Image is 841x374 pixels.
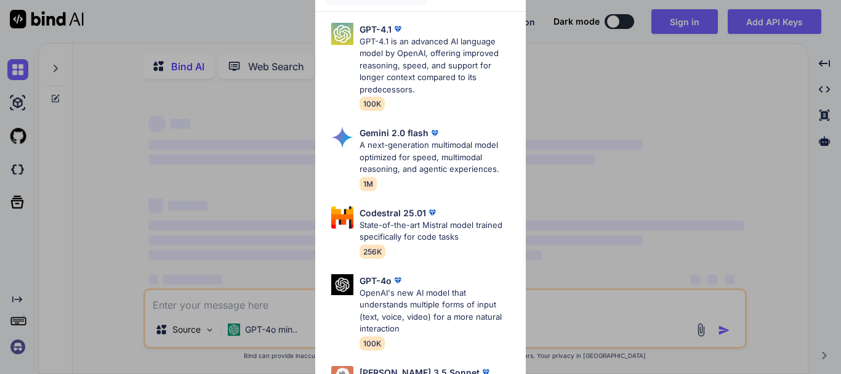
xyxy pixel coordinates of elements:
[360,23,392,36] p: GPT-4.1
[360,177,377,191] span: 1M
[331,274,353,296] img: Pick Models
[360,219,516,243] p: State-of-the-art Mistral model trained specifically for code tasks
[392,274,404,287] img: premium
[360,36,516,96] p: GPT-4.1 is an advanced AI language model by OpenAI, offering improved reasoning, speed, and suppo...
[360,274,392,287] p: GPT-4o
[360,139,516,176] p: A next-generation multimodal model optimized for speed, multimodal reasoning, and agentic experie...
[331,126,353,148] img: Pick Models
[360,336,385,351] span: 100K
[331,23,353,45] img: Pick Models
[360,206,426,219] p: Codestral 25.01
[360,97,385,111] span: 100K
[331,206,353,229] img: Pick Models
[429,127,441,139] img: premium
[426,206,438,219] img: premium
[392,23,404,35] img: premium
[360,245,385,259] span: 256K
[360,126,429,139] p: Gemini 2.0 flash
[360,287,516,335] p: OpenAI's new AI model that understands multiple forms of input (text, voice, video) for a more na...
